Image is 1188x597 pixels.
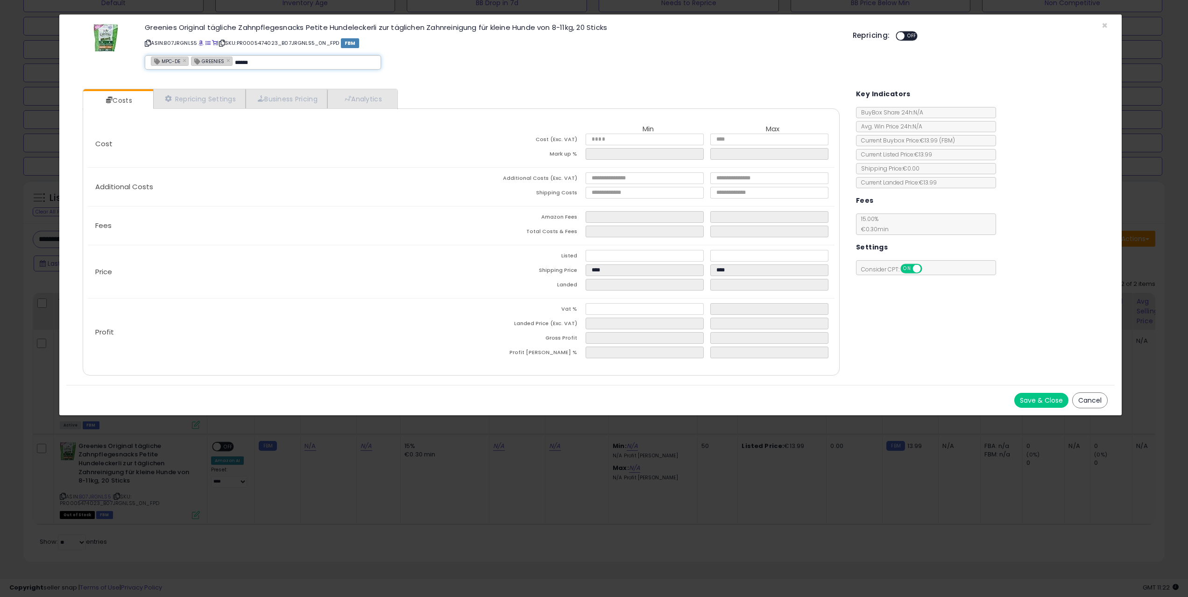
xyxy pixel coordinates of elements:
h3: Greenies Original tägliche Zahnpflegesnacks Petite Hundeleckerli zur täglichen Zahnreinigung für ... [145,24,838,31]
th: Max [710,125,834,134]
td: Amazon Fees [461,211,586,226]
a: Business Pricing [246,89,327,108]
a: × [183,56,188,64]
th: Min [586,125,710,134]
span: MPC-DE [151,57,180,65]
span: Current Landed Price: €13.99 [856,178,937,186]
h5: Fees [856,195,874,206]
td: Mark up % [461,148,586,163]
span: €0.30 min [856,225,889,233]
td: Additional Costs (Exc. VAT) [461,172,586,187]
span: €13.99 [920,136,955,144]
span: Current Buybox Price: [856,136,955,144]
td: Listed [461,250,586,264]
td: Landed [461,279,586,293]
span: Avg. Win Price 24h: N/A [856,122,922,130]
h5: Settings [856,242,888,253]
p: Cost [88,140,461,148]
span: GREENIES [191,57,224,65]
td: Gross Profit [461,332,586,347]
td: Total Costs & Fees [461,226,586,240]
td: Profit [PERSON_NAME] % [461,347,586,361]
td: Landed Price (Exc. VAT) [461,318,586,332]
h5: Key Indicators [856,88,911,100]
span: ON [901,265,913,273]
span: 15.00 % [856,215,889,233]
p: Price [88,268,461,276]
a: BuyBox page [198,39,204,47]
a: Repricing Settings [153,89,246,108]
td: Vat % [461,303,586,318]
span: BuyBox Share 24h: N/A [856,108,923,116]
p: Additional Costs [88,183,461,191]
button: Save & Close [1014,393,1068,408]
span: ( FBM ) [939,136,955,144]
td: Cost (Exc. VAT) [461,134,586,148]
p: ASIN: B07JRGNLS5 | SKU: PR0005474023_B07JRGNLS5_0N_FPD [145,36,838,50]
h5: Repricing: [853,32,890,39]
span: Current Listed Price: €13.99 [856,150,932,158]
span: OFF [905,32,919,40]
img: 51a5xPy34KL._SL60_.jpg [93,24,118,52]
td: Shipping Costs [461,187,586,201]
span: Consider CPT: [856,265,934,273]
a: All offer listings [205,39,211,47]
span: × [1102,19,1108,32]
td: Shipping Price [461,264,586,279]
span: OFF [920,265,935,273]
a: Costs [83,91,152,110]
a: Your listing only [212,39,217,47]
span: Shipping Price: €0.00 [856,164,919,172]
button: Cancel [1072,392,1108,408]
a: Analytics [327,89,396,108]
p: Fees [88,222,461,229]
p: Profit [88,328,461,336]
span: FBM [341,38,360,48]
a: × [226,56,232,64]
